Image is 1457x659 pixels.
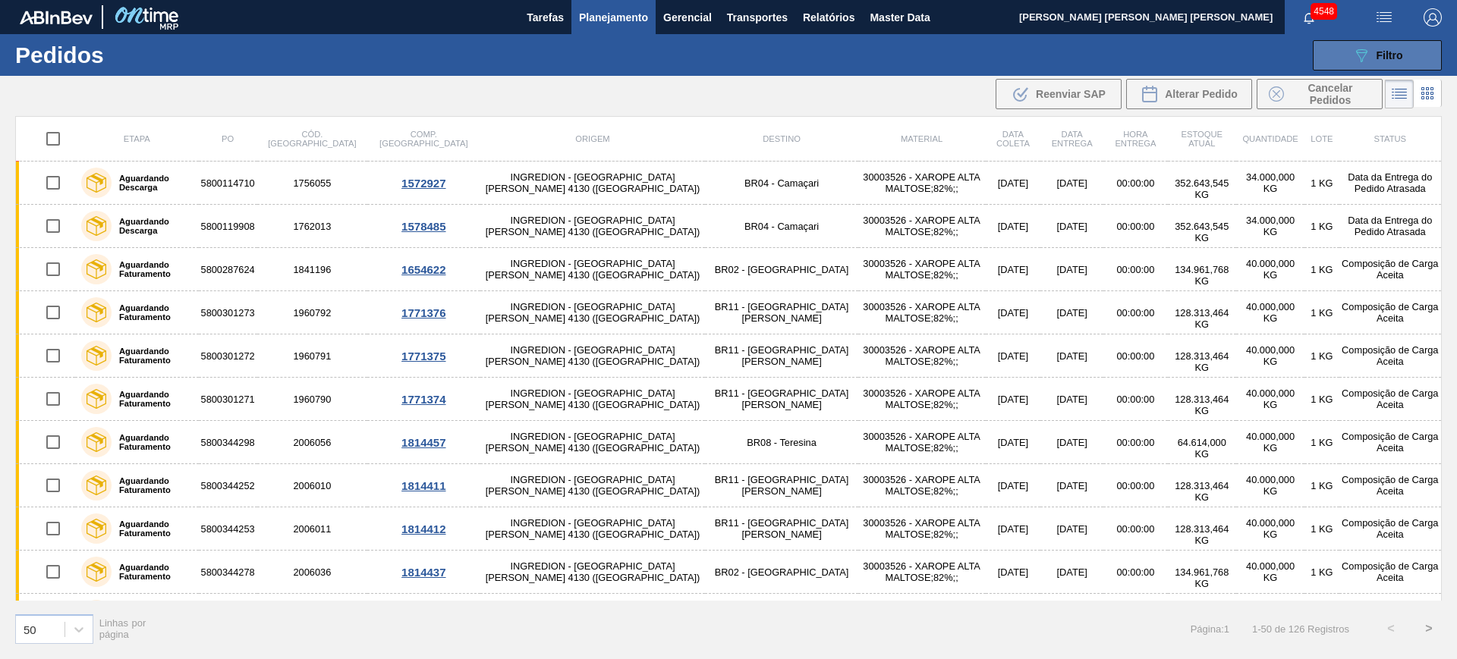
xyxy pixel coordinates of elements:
td: 5800344254 [199,594,257,637]
td: [DATE] [986,205,1041,248]
td: 30003526 - XAROPE ALTA MALTOSE;82%;; [858,421,986,464]
td: 2006011 [257,507,367,551]
label: Aguardando Faturamento [112,519,193,538]
td: 1960790 [257,378,367,421]
span: Página : 1 [1191,623,1229,635]
td: [DATE] [986,594,1041,637]
td: 34.000,000 KG [1236,162,1304,205]
span: 128.313,464 KG [1175,394,1229,416]
a: Aguardando Faturamento58003012731960792INGREDION - [GEOGRAPHIC_DATA][PERSON_NAME] 4130 ([GEOGRAPH... [16,291,1442,334]
td: Composição de Carga Aceita [1339,421,1442,464]
td: BR11 - [GEOGRAPHIC_DATA][PERSON_NAME] [705,291,858,334]
span: Cód. [GEOGRAPHIC_DATA] [268,130,356,148]
td: BR11 - [GEOGRAPHIC_DATA][PERSON_NAME] [705,507,858,551]
td: 5800344278 [199,551,257,594]
td: 40.000,000 KG [1236,507,1304,551]
td: Composição de Carga Aceita [1339,291,1442,334]
td: 2006056 [257,421,367,464]
td: 1960791 [257,334,367,378]
td: 2006036 [257,551,367,594]
td: BR11 - [GEOGRAPHIC_DATA][PERSON_NAME] [705,378,858,421]
td: 40.000,000 KG [1236,248,1304,291]
td: 00:00:00 [1103,507,1168,551]
div: Cancelar Pedidos em Massa [1257,79,1383,109]
td: INGREDION - [GEOGRAPHIC_DATA][PERSON_NAME] 4130 ([GEOGRAPHIC_DATA]) [480,421,706,464]
td: 00:00:00 [1103,248,1168,291]
td: Composição de Carga Aceita [1339,248,1442,291]
button: Reenviar SAP [996,79,1122,109]
span: Relatórios [803,8,854,27]
td: Data da Entrega do Pedido Atrasada [1339,205,1442,248]
td: 40.000,000 KG [1236,464,1304,507]
a: Aguardando Faturamento58003012721960791INGREDION - [GEOGRAPHIC_DATA][PERSON_NAME] 4130 ([GEOGRAPH... [16,334,1442,378]
div: Visão em Lista [1385,80,1414,108]
div: 1771374 [370,393,477,406]
td: INGREDION - [GEOGRAPHIC_DATA][PERSON_NAME] 4130 ([GEOGRAPHIC_DATA]) [480,205,706,248]
td: 5800344298 [199,421,257,464]
span: Estoque atual [1182,130,1223,148]
span: Data entrega [1052,130,1093,148]
span: Linhas por página [99,617,146,640]
td: Composição de Carga Aceita [1339,551,1442,594]
div: 1572927 [370,177,477,190]
td: Composição de Carga Aceita [1339,334,1442,378]
label: Aguardando Faturamento [112,563,193,581]
td: 30003526 - XAROPE ALTA MALTOSE;82%;; [858,378,986,421]
span: 128.313,464 KG [1175,523,1229,546]
div: 50 [24,623,36,635]
span: Alterar Pedido [1165,88,1238,100]
span: 128.313,464 KG [1175,350,1229,373]
button: Alterar Pedido [1126,79,1252,109]
td: BR04 - Camaçari [705,162,858,205]
span: Master Data [870,8,930,27]
button: Notificações [1285,7,1333,28]
td: 5800344252 [199,464,257,507]
td: 30003526 - XAROPE ALTA MALTOSE;82%;; [858,507,986,551]
td: [DATE] [1040,334,1103,378]
td: 30003526 - XAROPE ALTA MALTOSE;82%;; [858,551,986,594]
td: 2006012 [257,594,367,637]
a: Aguardando Faturamento58003442542006012INGREDION - [GEOGRAPHIC_DATA][PERSON_NAME] 4130 ([GEOGRAPH... [16,594,1442,637]
td: [DATE] [986,507,1041,551]
td: 00:00:00 [1103,594,1168,637]
label: Aguardando Descarga [112,217,193,235]
td: Composição de Carga Aceita [1339,594,1442,637]
button: Filtro [1313,40,1442,71]
td: [DATE] [986,162,1041,205]
div: 1771376 [370,306,477,319]
td: 5800301272 [199,334,257,378]
button: < [1372,610,1410,648]
span: Cancelar Pedidos [1290,82,1370,106]
span: Gerencial [663,8,712,27]
td: [DATE] [1040,378,1103,421]
td: 1 KG [1304,248,1339,291]
td: 1 KG [1304,334,1339,378]
td: 30003526 - XAROPE ALTA MALTOSE;82%;; [858,248,986,291]
a: Aguardando Faturamento58003012711960790INGREDION - [GEOGRAPHIC_DATA][PERSON_NAME] 4130 ([GEOGRAPH... [16,378,1442,421]
td: [DATE] [1040,507,1103,551]
td: [DATE] [986,378,1041,421]
td: INGREDION - [GEOGRAPHIC_DATA][PERSON_NAME] 4130 ([GEOGRAPHIC_DATA]) [480,378,706,421]
td: 2006010 [257,464,367,507]
a: Aguardando Faturamento58003442522006010INGREDION - [GEOGRAPHIC_DATA][PERSON_NAME] 4130 ([GEOGRAPH... [16,464,1442,507]
td: 40.000,000 KG [1236,551,1304,594]
td: 40.000,000 KG [1236,378,1304,421]
td: 1756055 [257,162,367,205]
td: INGREDION - [GEOGRAPHIC_DATA][PERSON_NAME] 4130 ([GEOGRAPHIC_DATA]) [480,291,706,334]
td: 1 KG [1304,551,1339,594]
td: Composição de Carga Aceita [1339,378,1442,421]
td: 5800114710 [199,162,257,205]
td: BR08 - Teresina [705,421,858,464]
td: 30003526 - XAROPE ALTA MALTOSE;82%;; [858,334,986,378]
div: Visão em Cards [1414,80,1442,108]
td: 5800119908 [199,205,257,248]
td: [DATE] [1040,464,1103,507]
td: INGREDION - [GEOGRAPHIC_DATA][PERSON_NAME] 4130 ([GEOGRAPHIC_DATA]) [480,507,706,551]
div: 1771375 [370,350,477,362]
label: Aguardando Faturamento [112,260,193,278]
span: Planejamento [579,8,648,27]
img: TNhmsLtSVTkK8tSr43FrP2fwEKptu5GPRR3wAAAABJRU5ErkJggg== [20,11,93,24]
div: 1814411 [370,479,477,492]
td: 5800301273 [199,291,257,334]
td: 1 KG [1304,594,1339,637]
